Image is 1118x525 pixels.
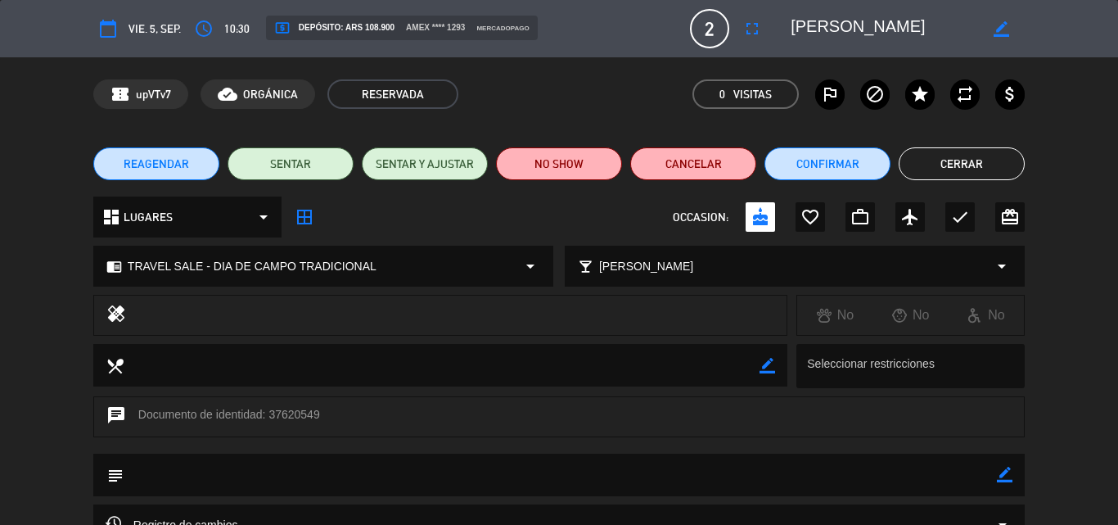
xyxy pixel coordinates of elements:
i: chat [106,405,126,428]
button: NO SHOW [496,147,622,180]
i: arrow_drop_down [521,256,540,276]
i: work_outline [850,207,870,227]
i: favorite_border [800,207,820,227]
i: border_color [760,358,775,373]
div: No [873,305,949,326]
i: border_color [997,467,1012,482]
i: healing [106,304,126,327]
i: fullscreen [742,19,762,38]
span: 2 [690,9,729,48]
button: fullscreen [737,14,767,43]
button: Cerrar [899,147,1025,180]
button: access_time [189,14,219,43]
span: 10:30 [224,20,250,38]
i: attach_money [1000,84,1020,104]
span: ORGÁNICA [243,85,298,104]
span: vie. 5, sep. [128,20,181,38]
button: SENTAR Y AJUSTAR [362,147,488,180]
i: calendar_today [98,19,118,38]
i: chrome_reader_mode [106,259,122,274]
span: REAGENDAR [124,156,189,173]
button: calendar_today [93,14,123,43]
i: repeat [955,84,975,104]
div: No [797,305,872,326]
button: SENTAR [228,147,354,180]
span: mercadopago [476,23,529,34]
i: arrow_drop_down [254,207,273,227]
i: block [865,84,885,104]
div: No [949,305,1024,326]
i: subject [106,466,124,484]
span: RESERVADA [327,79,458,109]
button: Confirmar [764,147,890,180]
i: star [910,84,930,104]
i: card_giftcard [1000,207,1020,227]
i: access_time [194,19,214,38]
span: 0 [719,85,725,104]
div: Documento de identidad: 37620549 [93,396,1025,437]
i: outlined_flag [820,84,840,104]
button: Cancelar [630,147,756,180]
i: airplanemode_active [900,207,920,227]
span: LUGARES [124,208,173,227]
span: [PERSON_NAME] [599,257,693,276]
i: local_atm [274,20,291,36]
button: REAGENDAR [93,147,219,180]
i: dashboard [101,207,121,227]
i: local_dining [106,356,124,374]
span: TRAVEL SALE - DIA DE CAMPO TRADICIONAL [128,257,376,276]
i: check [950,207,970,227]
i: border_color [994,21,1009,37]
i: cake [751,207,770,227]
em: Visitas [733,85,772,104]
span: OCCASION: [673,208,728,227]
span: Depósito: ARS 108.900 [274,20,394,36]
i: local_bar [578,259,593,274]
i: cloud_done [218,84,237,104]
i: arrow_drop_down [992,256,1012,276]
i: border_all [295,207,314,227]
span: upVTv7 [136,85,171,104]
span: confirmation_number [110,84,130,104]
